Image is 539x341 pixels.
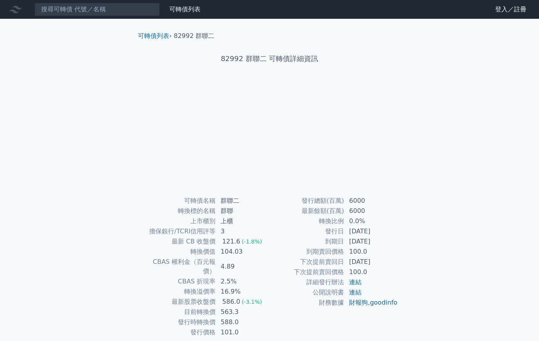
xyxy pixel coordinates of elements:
td: 2.5% [216,276,269,287]
td: 發行時轉換價 [141,317,216,327]
a: 可轉債列表 [169,5,201,13]
td: 6000 [344,206,398,216]
td: 轉換價值 [141,247,216,257]
li: 82992 群聯二 [174,31,215,41]
td: 3 [216,226,269,236]
td: 發行日 [269,226,344,236]
a: 財報狗 [349,299,368,306]
td: 轉換標的名稱 [141,206,216,216]
span: (-3.1%) [242,299,262,305]
td: 16.9% [216,287,269,297]
td: 0.0% [344,216,398,226]
td: 100.0 [344,267,398,277]
span: (-1.8%) [242,238,262,245]
td: 最新餘額(百萬) [269,206,344,216]
td: 104.03 [216,247,269,257]
td: 101.0 [216,327,269,337]
td: 最新 CB 收盤價 [141,236,216,247]
td: 下次提前賣回價格 [269,267,344,277]
a: 連結 [349,278,362,286]
div: 121.6 [221,237,242,246]
td: CBAS 權利金（百元報價） [141,257,216,276]
td: 群聯 [216,206,269,216]
td: 6000 [344,196,398,206]
td: 目前轉換價 [141,307,216,317]
div: 586.0 [221,297,242,307]
td: [DATE] [344,236,398,247]
td: 上市櫃別 [141,216,216,226]
td: 到期日 [269,236,344,247]
td: 轉換溢價率 [141,287,216,297]
td: 轉換比例 [269,216,344,226]
td: 最新股票收盤價 [141,297,216,307]
input: 搜尋可轉債 代號／名稱 [34,3,160,16]
li: › [138,31,172,41]
td: 上櫃 [216,216,269,226]
td: 588.0 [216,317,269,327]
td: [DATE] [344,257,398,267]
td: 擔保銀行/TCRI信用評等 [141,226,216,236]
a: 連結 [349,289,362,296]
a: goodinfo [370,299,397,306]
td: 財務數據 [269,298,344,308]
td: [DATE] [344,226,398,236]
td: 下次提前賣回日 [269,257,344,267]
td: 4.89 [216,257,269,276]
td: 發行價格 [141,327,216,337]
td: 563.3 [216,307,269,317]
td: 發行總額(百萬) [269,196,344,206]
td: 詳細發行辦法 [269,277,344,287]
td: 公開說明書 [269,287,344,298]
h1: 82992 群聯二 可轉債詳細資訊 [132,53,407,64]
td: 可轉債名稱 [141,196,216,206]
td: CBAS 折現率 [141,276,216,287]
a: 登入／註冊 [489,3,533,16]
td: 群聯二 [216,196,269,206]
a: 可轉債列表 [138,32,169,40]
td: , [344,298,398,308]
td: 到期賣回價格 [269,247,344,257]
td: 100.0 [344,247,398,257]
